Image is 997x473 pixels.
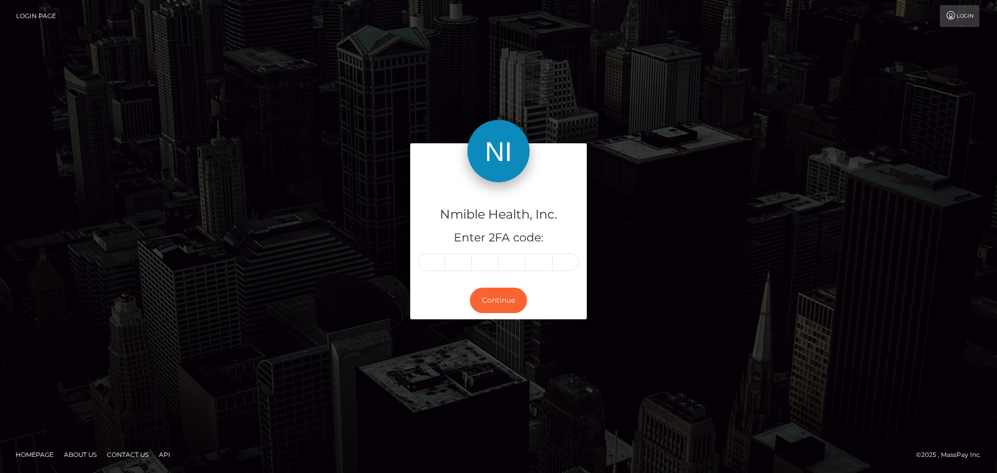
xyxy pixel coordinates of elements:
[11,447,58,463] a: Homepage
[470,288,527,313] button: Continue
[60,447,101,463] a: About Us
[16,5,56,27] a: Login Page
[418,206,579,224] h4: Nmible Health, Inc.
[467,120,530,182] img: Nmible Health, Inc.
[418,230,579,246] h5: Enter 2FA code:
[916,449,989,461] div: © 2025 , MassPay Inc.
[155,447,174,463] a: API
[940,5,979,27] a: Login
[103,447,153,463] a: Contact Us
